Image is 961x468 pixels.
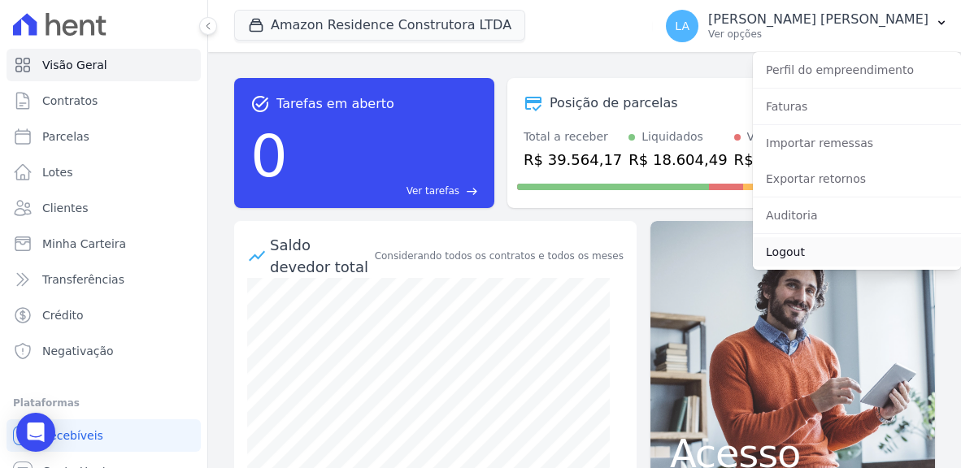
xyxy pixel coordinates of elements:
[16,413,55,452] div: Open Intercom Messenger
[7,120,201,153] a: Parcelas
[407,184,459,198] span: Ver tarefas
[524,128,622,145] div: Total a receber
[653,3,961,49] button: LA [PERSON_NAME] [PERSON_NAME] Ver opções
[7,419,201,452] a: Recebíveis
[42,93,98,109] span: Contratos
[524,149,622,171] div: R$ 39.564,17
[675,20,689,32] span: LA
[466,185,478,197] span: east
[7,299,201,331] a: Crédito
[753,164,961,193] a: Exportar retornos
[7,49,201,81] a: Visão Geral
[42,343,114,359] span: Negativação
[7,263,201,296] a: Transferências
[753,237,961,266] a: Logout
[250,114,288,198] div: 0
[42,200,88,216] span: Clientes
[234,10,525,41] button: Amazon Residence Construtora LTDA
[13,393,194,413] div: Plataformas
[42,307,84,323] span: Crédito
[7,335,201,367] a: Negativação
[42,271,124,288] span: Transferências
[641,128,703,145] div: Liquidados
[753,201,961,230] a: Auditoria
[375,249,624,263] div: Considerando todos os contratos e todos os meses
[7,84,201,117] a: Contratos
[7,156,201,188] a: Lotes
[7,192,201,224] a: Clientes
[42,57,107,73] span: Visão Geral
[276,94,394,114] span: Tarefas em aberto
[42,164,73,180] span: Lotes
[628,149,727,171] div: R$ 18.604,49
[708,11,928,28] p: [PERSON_NAME] [PERSON_NAME]
[7,227,201,260] a: Minha Carteira
[753,55,961,84] a: Perfil do empreendimento
[734,149,824,171] div: R$ 3.270,60
[708,28,928,41] p: Ver opções
[753,128,961,158] a: Importar remessas
[747,128,798,145] div: Vencidos
[42,427,103,444] span: Recebíveis
[42,236,126,252] span: Minha Carteira
[42,128,89,145] span: Parcelas
[753,92,961,121] a: Faturas
[270,234,372,278] div: Saldo devedor total
[250,94,270,114] span: task_alt
[294,184,478,198] a: Ver tarefas east
[550,93,678,113] div: Posição de parcelas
